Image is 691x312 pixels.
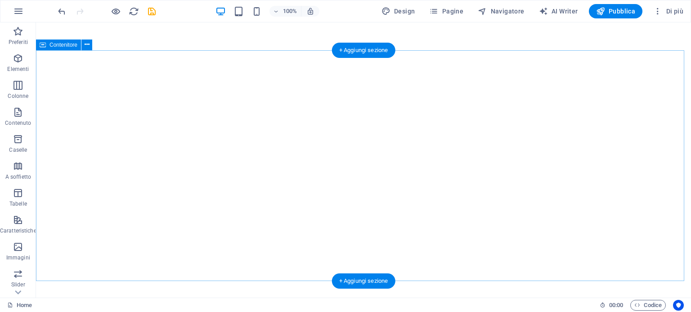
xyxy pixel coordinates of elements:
span: Di più [653,7,683,16]
i: Annulla: Regola immagine (Ctrl+Z) [57,6,67,17]
button: Navigatore [474,4,528,18]
p: Slider [11,281,25,288]
i: Salva (Ctrl+S) [147,6,157,17]
span: : [615,302,617,308]
div: + Aggiungi sezione [332,273,395,289]
span: AI Writer [539,7,578,16]
span: Pubblica [596,7,636,16]
p: Contenuto [5,119,31,127]
p: Elementi [7,66,29,73]
i: Ricarica la pagina [129,6,139,17]
div: + Aggiungi sezione [332,43,395,58]
p: Tabelle [9,200,27,207]
p: Caselle [9,146,27,154]
span: Codice [634,300,662,311]
span: 00 00 [609,300,623,311]
button: Usercentrics [673,300,684,311]
p: Colonne [8,92,28,100]
div: Design (Ctrl+Alt+Y) [378,4,419,18]
span: Navigatore [478,7,524,16]
span: Pagine [429,7,463,16]
h6: 100% [283,6,297,17]
p: Immagini [6,254,30,261]
a: Fai clic per annullare la selezione. Doppio clic per aprire le pagine [7,300,32,311]
button: Clicca qui per lasciare la modalità di anteprima e continuare la modifica [110,6,121,17]
i: Quando ridimensioni, regola automaticamente il livello di zoom in modo che corrisponda al disposi... [306,7,314,15]
button: 100% [269,6,301,17]
p: A soffietto [5,173,31,180]
button: reload [128,6,139,17]
button: Design [378,4,419,18]
h6: Tempo sessione [600,300,624,311]
button: Pagine [426,4,467,18]
span: Contenitore [49,42,77,48]
button: undo [56,6,67,17]
button: save [146,6,157,17]
button: Di più [650,4,687,18]
span: Design [381,7,415,16]
button: Pubblica [589,4,643,18]
button: Codice [630,300,666,311]
p: Preferiti [9,39,28,46]
button: AI Writer [535,4,582,18]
